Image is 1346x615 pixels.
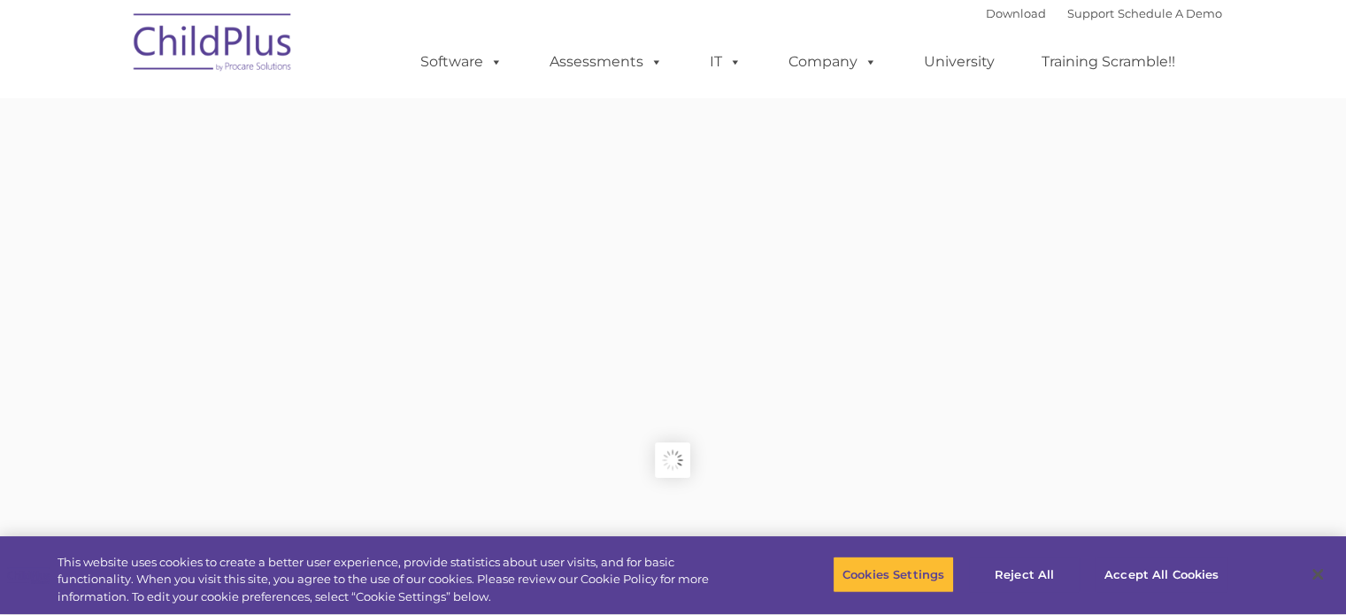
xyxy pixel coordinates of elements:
[1118,6,1222,20] a: Schedule A Demo
[692,44,759,80] a: IT
[532,44,681,80] a: Assessments
[1024,44,1193,80] a: Training Scramble!!
[771,44,895,80] a: Company
[833,556,954,593] button: Cookies Settings
[986,6,1222,20] font: |
[1095,556,1228,593] button: Accept All Cookies
[1298,555,1337,594] button: Close
[58,554,741,606] div: This website uses cookies to create a better user experience, provide statistics about user visit...
[906,44,1012,80] a: University
[969,556,1080,593] button: Reject All
[125,1,302,89] img: ChildPlus by Procare Solutions
[403,44,520,80] a: Software
[986,6,1046,20] a: Download
[1067,6,1114,20] a: Support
